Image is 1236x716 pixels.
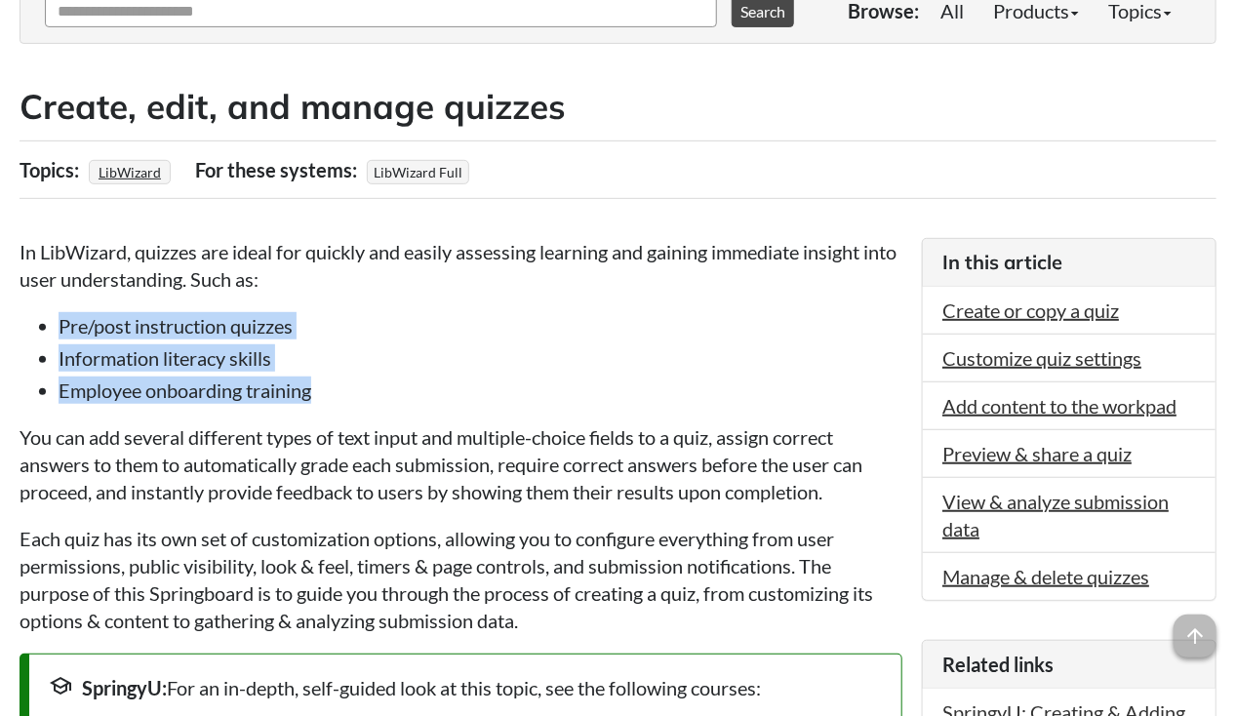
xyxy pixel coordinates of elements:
div: For an in-depth, self-guided look at this topic, see the following courses: [49,674,882,701]
h3: In this article [942,249,1196,276]
a: View & analyze submission data [942,490,1169,540]
a: Create or copy a quiz [942,298,1119,322]
a: LibWizard [96,158,164,186]
span: arrow_upward [1174,615,1216,657]
li: Employee onboarding training [59,377,902,404]
span: Related links [942,653,1054,676]
a: Customize quiz settings [942,346,1141,370]
p: In LibWizard, quizzes are ideal for quickly and easily assessing learning and gaining immediate i... [20,238,902,293]
a: Preview & share a quiz [942,442,1132,465]
a: arrow_upward [1174,617,1216,640]
div: Topics: [20,151,84,188]
span: school [49,674,72,697]
li: Information literacy skills [59,344,902,372]
span: LibWizard Full [367,160,469,184]
p: You can add several different types of text input and multiple-choice fields to a quiz, assign co... [20,423,902,505]
p: Each quiz has its own set of customization options, allowing you to configure everything from use... [20,525,902,634]
li: Pre/post instruction quizzes [59,312,902,339]
div: For these systems: [195,151,362,188]
a: Manage & delete quizzes [942,565,1149,588]
strong: SpringyU: [82,676,167,699]
h2: Create, edit, and manage quizzes [20,83,1216,131]
a: Add content to the workpad [942,394,1176,418]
